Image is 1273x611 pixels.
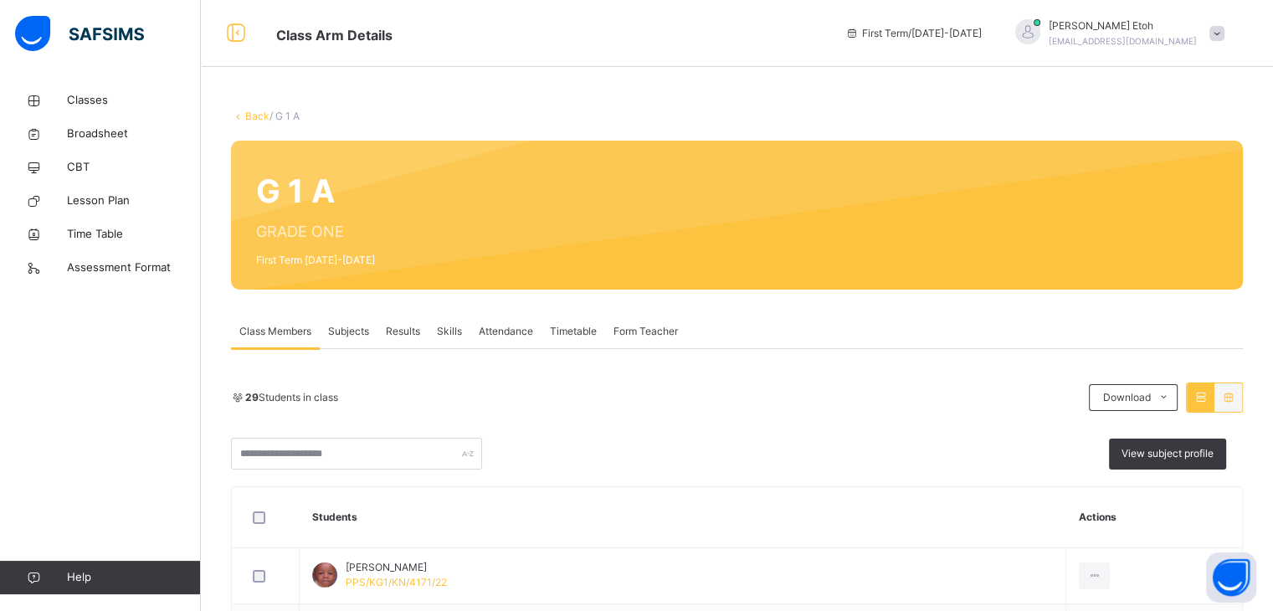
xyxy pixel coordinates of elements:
span: [PERSON_NAME] Etoh [1049,18,1197,33]
th: Actions [1066,487,1242,548]
span: Results [386,324,420,339]
span: Skills [437,324,462,339]
a: Back [245,110,269,122]
span: Help [67,569,200,586]
div: StephanieEtoh [998,18,1233,49]
span: Timetable [550,324,597,339]
span: Broadsheet [67,126,201,142]
span: CBT [67,159,201,176]
th: Students [300,487,1066,548]
span: Time Table [67,226,201,243]
span: / G 1 A [269,110,300,122]
span: Form Teacher [613,324,678,339]
span: Students in class [245,390,338,405]
span: Class Members [239,324,311,339]
span: Class Arm Details [276,27,393,44]
span: Classes [67,92,201,109]
span: View subject profile [1122,446,1214,461]
span: PPS/KG1/KN/4171/22 [346,576,447,588]
span: Attendance [479,324,533,339]
span: Lesson Plan [67,193,201,209]
img: safsims [15,16,144,51]
b: 29 [245,391,259,403]
span: Download [1102,390,1150,405]
span: [PERSON_NAME] [346,560,447,575]
button: Open asap [1206,552,1256,603]
span: session/term information [845,26,982,41]
span: Assessment Format [67,259,201,276]
span: Subjects [328,324,369,339]
span: [EMAIL_ADDRESS][DOMAIN_NAME] [1049,36,1197,46]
